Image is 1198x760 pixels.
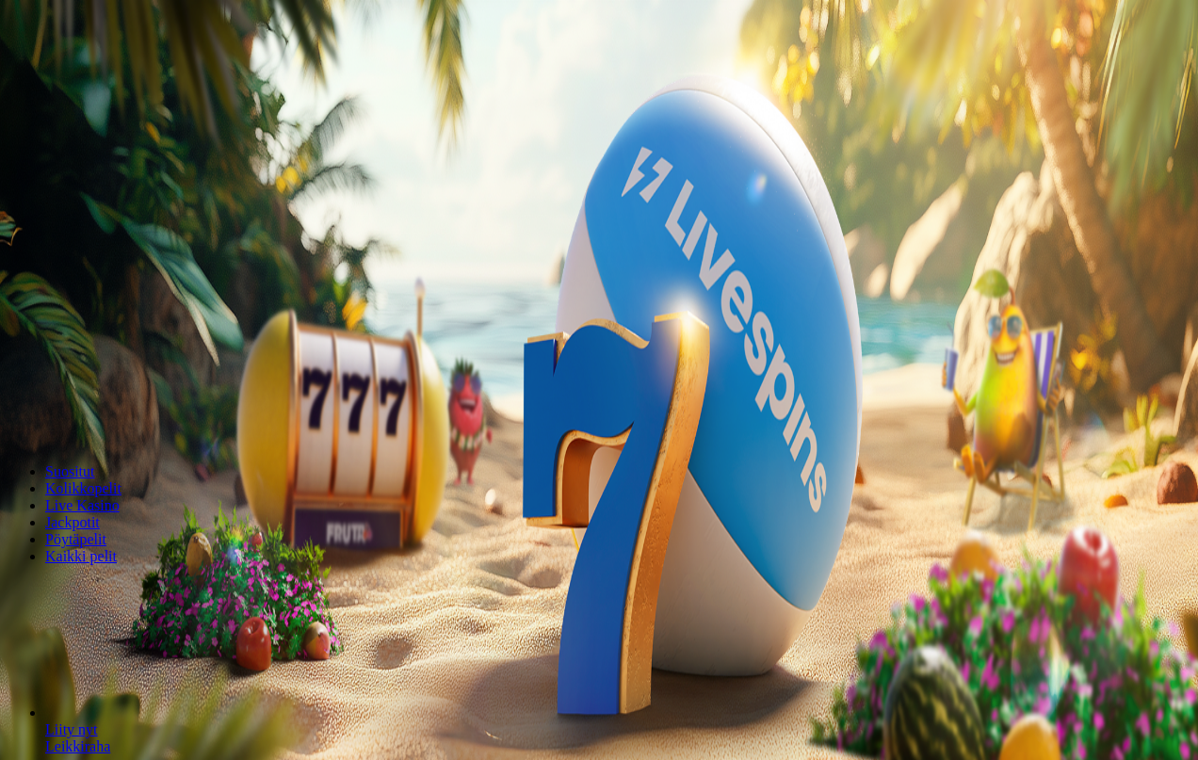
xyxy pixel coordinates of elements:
[45,480,121,496] a: Kolikkopelit
[45,721,98,737] span: Liity nyt
[45,738,110,754] a: Gates of Olympus Super Scatter
[45,531,106,547] a: Pöytäpelit
[45,514,100,530] a: Jackpotit
[45,721,98,737] a: Gates of Olympus Super Scatter
[8,431,1190,565] nav: Lobby
[8,431,1190,600] header: Lobby
[45,497,120,513] a: Live Kasino
[45,463,94,479] a: Suositut
[45,548,117,564] span: Kaikki pelit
